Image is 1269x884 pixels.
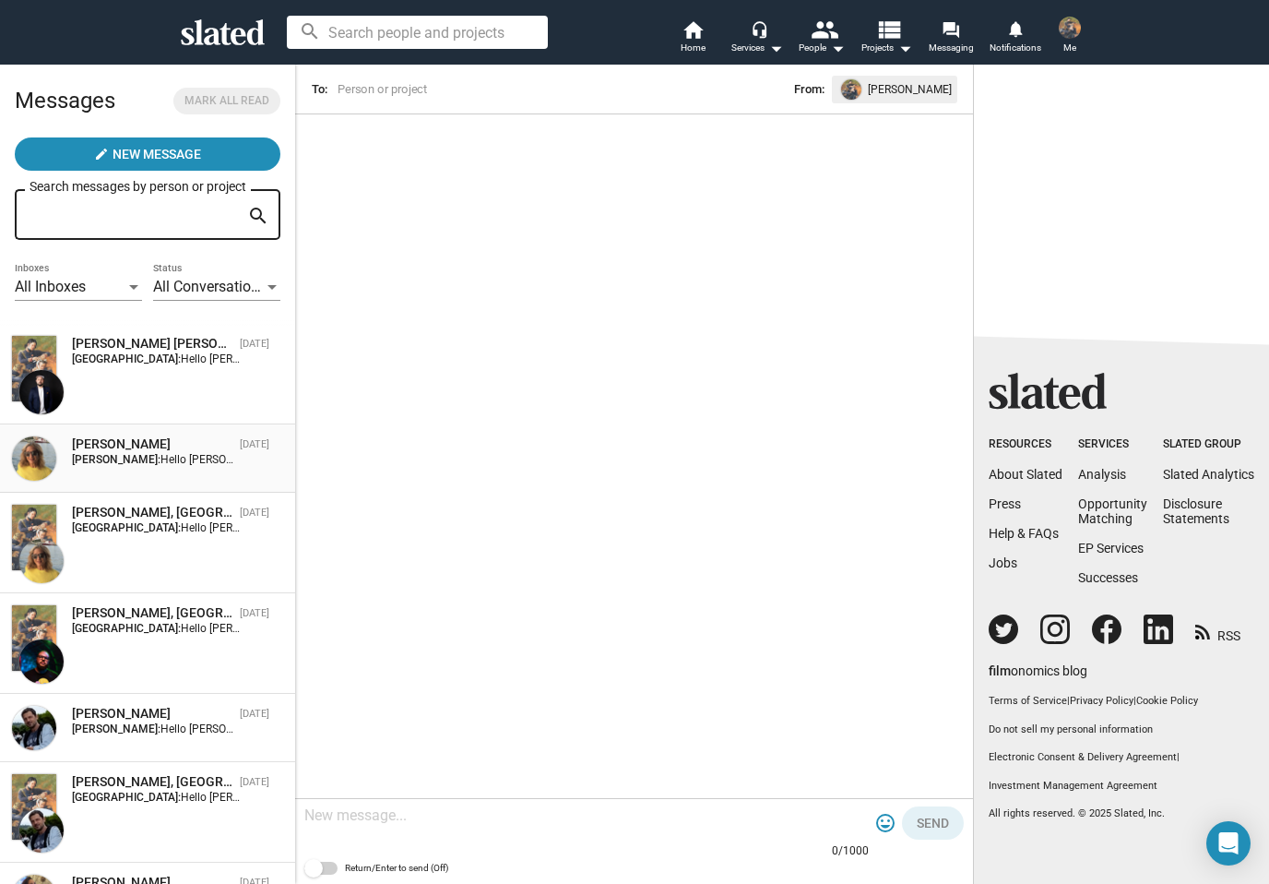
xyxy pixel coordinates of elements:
[874,812,896,834] mat-icon: tag_faces
[989,467,1062,482] a: About Slated
[917,806,949,840] span: Send
[19,370,64,414] img: James Cullen Bressack
[345,857,448,879] span: Return/Enter to send (Off)
[990,37,1041,59] span: Notifications
[894,37,916,59] mat-icon: arrow_drop_down
[240,708,269,720] time: [DATE]
[989,526,1059,541] a: Help & FAQs
[868,79,952,100] span: [PERSON_NAME]
[1006,19,1024,37] mat-icon: notifications
[72,604,232,622] div: Jordon D. Foss, Hotel Dieu
[1163,437,1254,452] div: Slated Group
[1070,695,1133,707] a: Privacy Policy
[929,37,974,59] span: Messaging
[173,88,280,114] button: Mark all read
[15,137,280,171] button: New Message
[841,79,861,100] img: undefined
[1177,751,1180,763] span: |
[113,137,201,171] span: New Message
[942,20,959,38] mat-icon: forum
[1136,695,1198,707] a: Cookie Policy
[725,18,789,59] button: Services
[1059,17,1081,39] img: michael diantonio
[1163,496,1229,526] a: DisclosureStatements
[1078,496,1147,526] a: OpportunityMatching
[240,438,269,450] time: [DATE]
[12,605,56,671] img: Hotel Dieu
[989,751,1177,763] a: Electronic Consent & Delivery Agreement
[826,37,848,59] mat-icon: arrow_drop_down
[12,505,56,570] img: Hotel Dieu
[72,504,232,521] div: Marisa Polvino, Hotel Dieu
[989,648,1087,680] a: filmonomics blog
[12,706,56,750] img: PETER WEBBER
[989,807,1254,821] p: All rights reserved. © 2025 Slated, Inc.
[660,18,725,59] a: Home
[12,336,56,401] img: Hotel Dieu
[240,338,269,350] time: [DATE]
[1163,467,1254,482] a: Slated Analytics
[861,37,912,59] span: Projects
[832,844,869,859] mat-hint: 0/1000
[989,723,1254,737] button: Do not sell my personal information
[751,20,767,37] mat-icon: headset_mic
[989,496,1021,511] a: Press
[72,453,160,466] strong: [PERSON_NAME]:
[1195,616,1240,645] a: RSS
[854,18,919,59] button: Projects
[983,18,1048,59] a: Notifications
[19,808,64,853] img: PETER WEBBER
[1133,695,1136,707] span: |
[1048,13,1092,61] button: michael diantonioMe
[15,278,86,295] span: All Inboxes
[72,436,232,453] div: Marisa Polvino
[72,791,181,804] strong: [GEOGRAPHIC_DATA]:
[15,78,115,123] h2: Messages
[989,695,1067,707] a: Terms of Service
[989,555,1017,570] a: Jobs
[19,539,64,583] img: Marisa Polvino
[875,16,902,42] mat-icon: view_list
[240,507,269,519] time: [DATE]
[240,776,269,788] time: [DATE]
[682,18,704,41] mat-icon: home
[731,37,783,59] div: Services
[72,352,181,365] strong: [GEOGRAPHIC_DATA]:
[765,37,787,59] mat-icon: arrow_drop_down
[989,780,1254,794] a: Investment Management Agreement
[72,723,160,735] strong: [PERSON_NAME]:
[1078,570,1138,585] a: Successes
[19,639,64,684] img: Jordon D. Foss
[287,16,548,49] input: Search people and projects
[72,622,181,635] strong: [GEOGRAPHIC_DATA]:
[72,773,232,791] div: PETER WEBBER, Hotel Dieu
[1078,467,1126,482] a: Analysis
[902,806,964,840] button: Send
[247,202,269,231] mat-icon: search
[1078,541,1144,555] a: EP Services
[799,37,845,59] div: People
[681,37,706,59] span: Home
[94,147,109,161] mat-icon: create
[240,607,269,619] time: [DATE]
[794,79,824,100] span: From:
[1067,695,1070,707] span: |
[72,705,232,723] div: PETER WEBBER
[335,80,610,99] input: Person or project
[312,82,327,96] span: To:
[12,774,56,840] img: Hotel Dieu
[72,521,181,534] strong: [GEOGRAPHIC_DATA]:
[789,18,854,59] button: People
[184,91,269,111] span: Mark all read
[12,436,56,481] img: Marisa Polvino
[1063,37,1076,59] span: Me
[811,16,837,42] mat-icon: people
[153,278,267,295] span: All Conversations
[72,335,232,352] div: James Cullen Bressack, Hotel Dieu
[1078,437,1147,452] div: Services
[989,437,1062,452] div: Resources
[1206,821,1251,866] div: Open Intercom Messenger
[989,663,1011,678] span: film
[919,18,983,59] a: Messaging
